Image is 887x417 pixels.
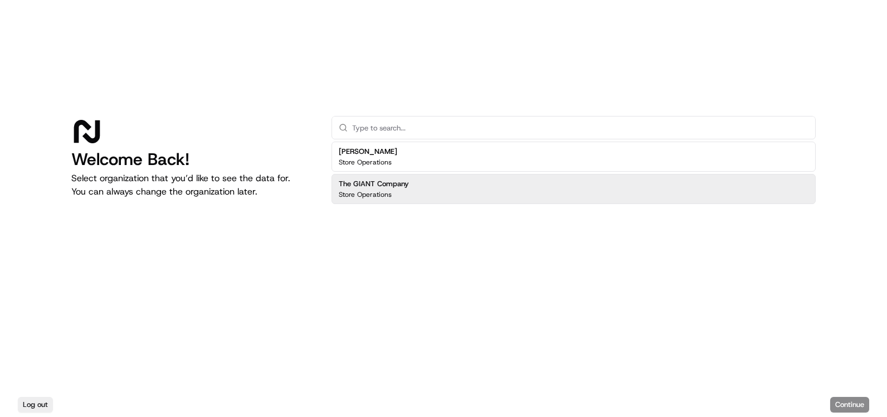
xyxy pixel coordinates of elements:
[339,147,397,157] h2: [PERSON_NAME]
[352,117,808,139] input: Type to search...
[339,158,392,167] p: Store Operations
[332,139,816,206] div: Suggestions
[339,190,392,199] p: Store Operations
[339,179,409,189] h2: The GIANT Company
[71,172,314,198] p: Select organization that you’d like to see the data for. You can always change the organization l...
[18,397,53,413] button: Log out
[71,149,314,169] h1: Welcome Back!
